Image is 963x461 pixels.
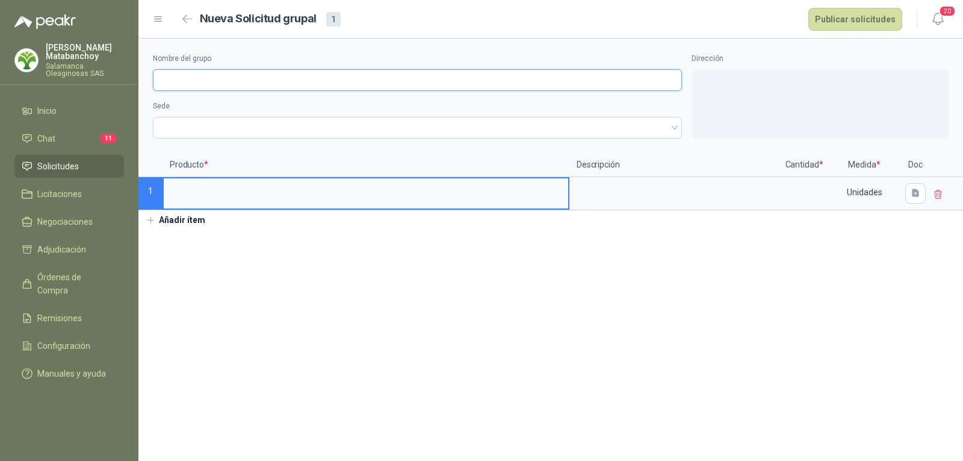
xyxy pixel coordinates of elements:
span: Negociaciones [37,215,93,228]
p: Descripción [569,153,780,177]
p: 1 [138,177,163,210]
button: 20 [927,8,949,30]
label: Sede [153,101,682,112]
p: Doc [900,153,930,177]
span: Manuales y ayuda [37,367,106,380]
span: Chat [37,132,55,145]
p: Producto [163,153,569,177]
span: 11 [100,134,117,143]
p: [PERSON_NAME] Matabanchoy [46,43,124,60]
a: Remisiones [14,307,124,330]
a: Licitaciones [14,183,124,205]
label: Dirección [692,53,949,64]
label: Nombre del grupo [153,53,682,64]
img: Logo peakr [14,14,76,29]
h2: Nueva Solicitud grupal [200,10,317,28]
a: Inicio [14,99,124,122]
span: Configuración [37,339,90,353]
a: Negociaciones [14,210,124,233]
span: Remisiones [37,312,82,325]
a: Solicitudes [14,155,124,178]
a: Adjudicación [14,238,124,261]
button: Añadir ítem [138,210,212,231]
a: Configuración [14,334,124,357]
a: Chat11 [14,127,124,150]
button: Publicar solicitudes [808,8,902,31]
a: Órdenes de Compra [14,266,124,302]
span: Licitaciones [37,187,82,201]
span: Adjudicación [37,243,86,256]
p: Salamanca Oleaginosas SAS [46,63,124,77]
span: Solicitudes [37,160,79,173]
img: Company Logo [15,49,38,72]
span: Inicio [37,104,57,118]
span: 20 [939,5,956,17]
div: Unidades [829,178,899,206]
div: 1 [326,12,341,27]
span: Órdenes de Compra [37,271,113,297]
p: Cantidad [780,153,828,177]
p: Medida [828,153,900,177]
a: Manuales y ayuda [14,362,124,385]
